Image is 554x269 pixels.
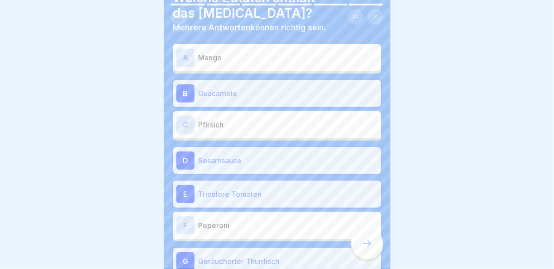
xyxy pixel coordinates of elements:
p: Mango [198,52,378,63]
div: F [176,216,194,235]
div: D [176,152,194,170]
div: A [176,49,194,67]
div: C [176,116,194,134]
p: Guacamole [198,88,378,99]
p: Tricolore Tomaten [198,189,378,200]
p: Geräucherter Thunfisch [198,256,378,267]
p: Sesamsauce [198,155,378,166]
p: können richtig sein. [173,23,381,33]
b: Mehrere Antworten [173,23,251,32]
div: E [176,185,194,203]
div: B [176,84,194,103]
p: Peperoni [198,220,378,231]
p: Pfirsich [198,119,378,130]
